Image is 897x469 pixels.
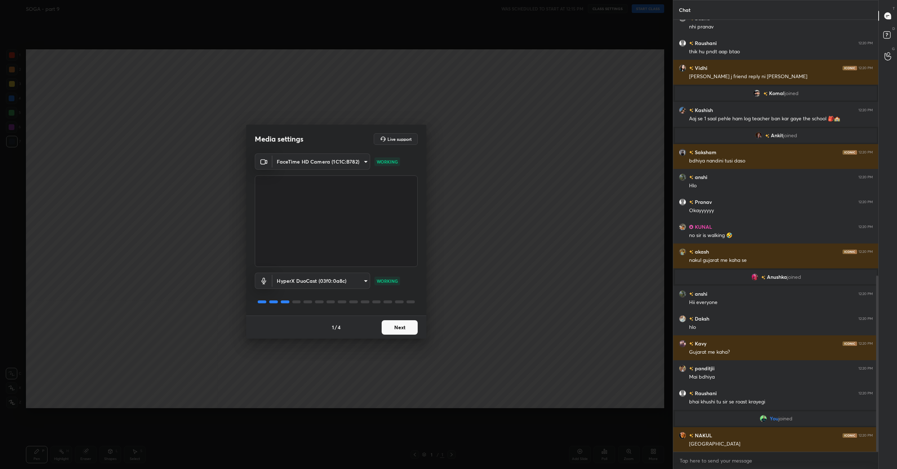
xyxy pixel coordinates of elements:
[753,90,760,97] img: 3
[689,434,693,438] img: no-rating-badge.077c3623.svg
[689,225,693,229] img: Learner_Badge_pro_50a137713f.svg
[689,182,873,189] div: Hlo
[858,317,873,321] div: 12:20 PM
[689,23,873,31] div: nhi pranav
[272,153,370,170] div: FaceTime HD Camera (1C1C:B782)
[858,175,873,179] div: 12:20 PM
[689,349,873,356] div: Gujarat me kaha?
[673,20,879,452] div: grid
[689,250,693,254] img: no-rating-badge.077c3623.svg
[858,225,873,229] div: 12:20 PM
[679,290,686,298] img: 3cfa13de77da4f0890a1ddbedf80e943.jpg
[689,299,873,306] div: Hii everyone
[858,108,873,112] div: 12:20 PM
[689,73,873,80] div: [PERSON_NAME] j friend reply ni [PERSON_NAME]
[679,107,686,114] img: 17d04622bc094a49a95992625a4ed699.jpg
[843,433,857,438] img: iconic-dark.1390631f.png
[858,250,873,254] div: 12:20 PM
[843,341,857,346] img: iconic-dark.1390631f.png
[689,151,693,155] img: no-rating-badge.077c3623.svg
[689,398,873,406] div: bhai khushi tu sir se roast krayegi
[382,320,418,335] button: Next
[689,257,873,264] div: nakul gujarat me kaha se
[693,106,713,114] h6: Kashish
[679,365,686,372] img: 9d560ee46d9f41c2ae29a65684aa2f09.jpg
[892,46,895,52] p: G
[679,174,686,181] img: 3cfa13de77da4f0890a1ddbedf80e943.jpg
[689,200,693,204] img: no-rating-badge.077c3623.svg
[693,64,707,72] h6: Vidhi
[843,66,857,70] img: iconic-dark.1390631f.png
[843,150,857,155] img: iconic-dark.1390631f.png
[689,157,873,165] div: bdhiya nandini tusi daso
[689,66,693,70] img: no-rating-badge.077c3623.svg
[377,278,398,284] p: WORKING
[693,432,712,439] h6: NAKUL
[693,39,717,47] h6: Raushani
[679,198,686,206] img: default.png
[689,367,693,371] img: no-rating-badge.077c3623.svg
[693,365,715,372] h6: panditjii
[689,115,873,122] div: Aaj se 1 saal pehle ham log teacher ban kar gaye the school 🎒🏫
[761,276,765,280] img: no-rating-badge.077c3623.svg
[759,415,767,422] img: 34c2f5a4dc334ab99cba7f7ce517d6b6.jpg
[679,340,686,347] img: 097d70feef5f4117bcb63943c1b86f58.jpg
[693,248,709,255] h6: akash
[679,40,686,47] img: default.png
[693,290,707,298] h6: anshi
[338,323,341,331] h4: 4
[858,150,873,155] div: 12:20 PM
[858,433,873,438] div: 12:20 PM
[689,232,873,239] div: no sir is walking 🤣
[858,66,873,70] div: 12:20 PM
[679,432,686,439] img: 8a0a572f7ec24576854301dd9948c0ed.jpg
[858,200,873,204] div: 12:20 PM
[679,64,686,72] img: 7648c261858c48df894a56369eb6113f.jpg
[689,374,873,381] div: Mai bdhiya
[769,416,778,421] span: You
[689,175,693,179] img: no-rating-badge.077c3623.svg
[689,342,693,346] img: no-rating-badge.077c3623.svg
[689,41,693,45] img: no-rating-badge.077c3623.svg
[689,324,873,331] div: hlo
[332,323,334,331] h4: 1
[679,315,686,322] img: 6fa27dcddd77412a89ca1dece82448c3.jpg
[785,90,799,96] span: joined
[693,340,706,347] h6: Kavy
[771,133,783,138] span: Ankit
[689,392,693,396] img: no-rating-badge.077c3623.svg
[335,323,337,331] h4: /
[858,292,873,296] div: 12:20 PM
[679,390,686,397] img: default.png
[679,223,686,231] img: a18bb9dc5933452ba8ffea1041890abe.jpg
[689,108,693,112] img: no-rating-badge.077c3623.svg
[765,134,769,138] img: no-rating-badge.077c3623.svg
[693,389,717,397] h6: Raushani
[693,198,712,206] h6: Pranav
[689,292,693,296] img: no-rating-badge.077c3623.svg
[689,207,873,214] div: Okayyyyyy
[387,137,412,141] h5: Live support
[858,366,873,371] div: 12:20 PM
[858,341,873,346] div: 12:20 PM
[693,223,712,231] h6: KUNAL
[843,250,857,254] img: iconic-dark.1390631f.png
[858,391,873,396] div: 12:20 PM
[679,248,686,255] img: c8ba3556b0e04b5fb880ee108da9895c.jpg
[767,274,787,280] span: Anushka
[693,148,716,156] h6: Saksham
[763,92,768,96] img: no-rating-badge.077c3623.svg
[689,441,873,448] div: [GEOGRAPHIC_DATA]
[255,134,303,144] h2: Media settings
[689,48,873,55] div: thik hu pndt aap btao
[377,158,398,165] p: WORKING
[679,149,686,156] img: 3
[751,273,758,281] img: c985a0535e0e4d979bdf26a8f37e2e1e.jpg
[673,0,696,19] p: Chat
[778,416,792,421] span: joined
[892,26,895,31] p: D
[893,6,895,11] p: T
[689,317,693,321] img: no-rating-badge.077c3623.svg
[755,132,762,139] img: 3
[693,173,707,181] h6: anshi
